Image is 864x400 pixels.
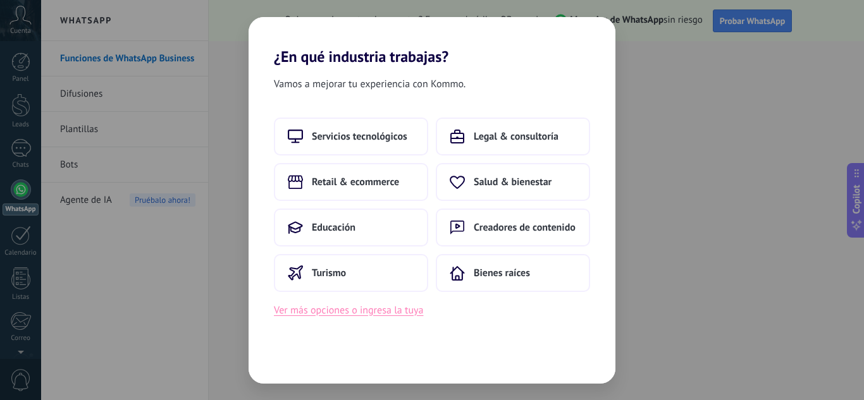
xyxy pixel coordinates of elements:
button: Creadores de contenido [436,209,590,246]
span: Legal & consultoría [474,130,559,143]
button: Turismo [274,254,428,292]
span: Retail & ecommerce [312,176,399,188]
span: Creadores de contenido [474,221,576,234]
button: Educación [274,209,428,246]
button: Bienes raíces [436,254,590,292]
button: Servicios tecnológicos [274,118,428,155]
button: Salud & bienestar [436,163,590,201]
span: Servicios tecnológicos [312,130,407,143]
span: Bienes raíces [474,267,530,279]
span: Vamos a mejorar tu experiencia con Kommo. [274,76,466,92]
button: Legal & consultoría [436,118,590,155]
span: Salud & bienestar [474,176,552,188]
span: Turismo [312,267,346,279]
button: Ver más opciones o ingresa la tuya [274,302,423,318]
h2: ¿En qué industria trabajas? [249,17,615,66]
span: Educación [312,221,355,234]
button: Retail & ecommerce [274,163,428,201]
